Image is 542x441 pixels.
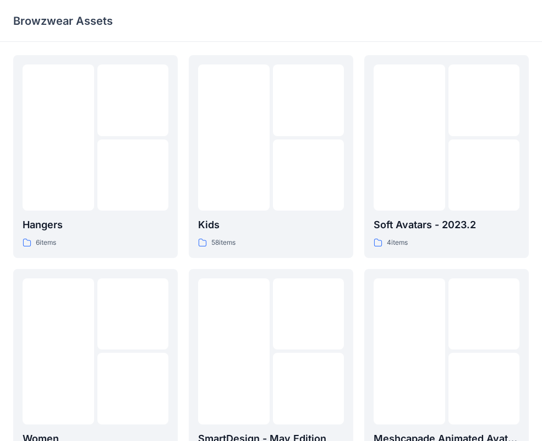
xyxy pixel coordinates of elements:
[13,13,113,29] p: Browzwear Assets
[364,55,529,258] a: Soft Avatars - 2023.24items
[13,55,178,258] a: Hangers6items
[23,217,168,233] p: Hangers
[36,237,56,249] p: 6 items
[387,237,408,249] p: 4 items
[189,55,353,258] a: Kids58items
[198,217,344,233] p: Kids
[374,217,519,233] p: Soft Avatars - 2023.2
[211,237,236,249] p: 58 items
